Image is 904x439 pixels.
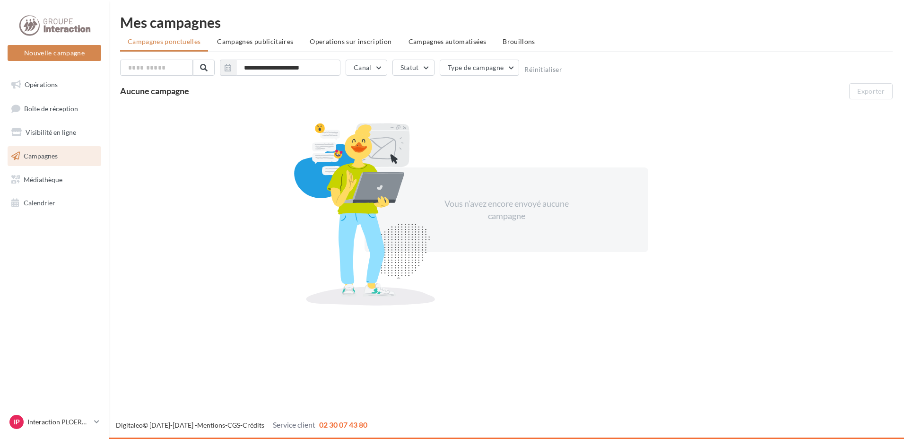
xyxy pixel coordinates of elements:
a: Visibilité en ligne [6,123,103,142]
a: CGS [227,421,240,429]
button: Nouvelle campagne [8,45,101,61]
span: Aucune campagne [120,86,189,96]
span: Campagnes automatisées [409,37,487,45]
a: Digitaleo [116,421,143,429]
p: Interaction PLOERMEL [27,417,90,427]
a: Campagnes [6,146,103,166]
span: © [DATE]-[DATE] - - - [116,421,367,429]
span: Brouillons [503,37,535,45]
a: Médiathèque [6,170,103,190]
div: Mes campagnes [120,15,893,29]
a: Mentions [197,421,225,429]
button: Canal [346,60,387,76]
button: Type de campagne [440,60,520,76]
span: IP [14,417,20,427]
button: Réinitialiser [524,66,562,73]
a: IP Interaction PLOERMEL [8,413,101,431]
a: Opérations [6,75,103,95]
span: Médiathèque [24,175,62,183]
span: 02 30 07 43 80 [319,420,367,429]
span: Campagnes [24,152,58,160]
span: Opérations [25,80,58,88]
a: Calendrier [6,193,103,213]
span: Boîte de réception [24,104,78,112]
a: Crédits [243,421,264,429]
span: Campagnes publicitaires [217,37,293,45]
span: Visibilité en ligne [26,128,76,136]
button: Statut [392,60,435,76]
div: Vous n'avez encore envoyé aucune campagne [425,198,588,222]
span: Operations sur inscription [310,37,391,45]
span: Service client [273,420,315,429]
a: Boîte de réception [6,98,103,119]
button: Exporter [849,83,893,99]
span: Calendrier [24,199,55,207]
